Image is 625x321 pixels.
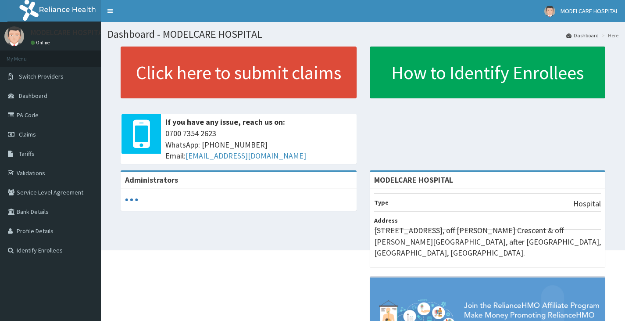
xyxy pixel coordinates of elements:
p: MODELCARE HOSPITAL [31,29,107,36]
h1: Dashboard - MODELCARE HOSPITAL [107,29,618,40]
span: MODELCARE HOSPITAL [561,7,618,15]
span: Tariffs [19,150,35,158]
b: Type [374,198,389,206]
a: How to Identify Enrollees [370,47,606,98]
svg: audio-loading [125,193,138,206]
b: Address [374,216,398,224]
img: User Image [4,26,24,46]
a: Online [31,40,52,46]
strong: MODELCARE HOSPITAL [374,175,453,185]
li: Here [600,32,618,39]
p: [STREET_ADDRESS], off [PERSON_NAME] Crescent & off [PERSON_NAME][GEOGRAPHIC_DATA], after [GEOGRAP... [374,225,601,259]
span: Switch Providers [19,72,64,80]
span: Dashboard [19,92,47,100]
img: User Image [544,6,555,17]
a: Dashboard [566,32,599,39]
a: [EMAIL_ADDRESS][DOMAIN_NAME] [186,151,306,161]
b: If you have any issue, reach us on: [165,117,285,127]
p: Hospital [573,198,601,209]
span: 0700 7354 2623 WhatsApp: [PHONE_NUMBER] Email: [165,128,352,162]
b: Administrators [125,175,178,185]
span: Claims [19,130,36,138]
a: Click here to submit claims [121,47,357,98]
